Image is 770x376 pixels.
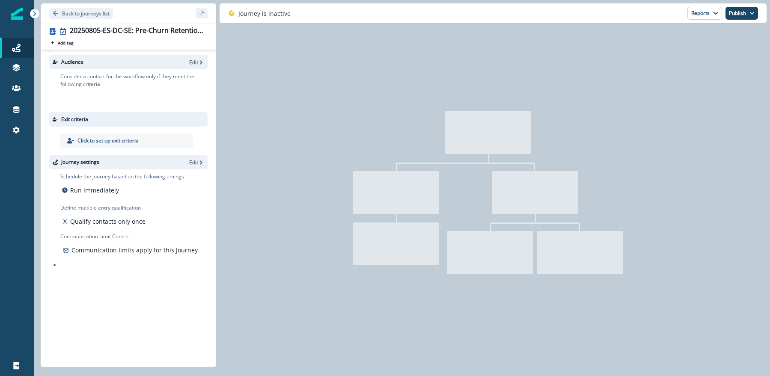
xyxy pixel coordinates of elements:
[77,137,139,145] p: Click to set up exit criteria
[687,7,722,20] button: Reports
[49,39,75,46] button: Add tag
[189,59,198,66] p: Edit
[189,59,204,66] button: Edit
[58,40,73,45] p: Add tag
[62,10,110,17] p: Back to journeys list
[71,246,198,255] p: Communication limits apply for this Journey
[61,158,99,166] p: Journey settings
[60,204,147,212] p: Define multiple entry qualification
[61,115,88,123] p: Exit criteria
[60,173,184,181] p: Schedule the journey based on the following timings
[70,217,146,226] p: Qualify contacts only once
[189,159,198,166] p: Edit
[11,8,23,20] img: Inflection
[70,186,119,195] p: Run immediately
[60,233,208,240] p: Communication Limit Control
[70,27,204,36] div: 20250805-ES-DC-SE: Pre-Churn Retention Educational Rewards
[725,7,758,20] button: Publish
[61,58,83,66] p: Audience
[60,73,208,88] p: Consider a contact for the workflow only if they meet the following criteria
[238,9,291,18] p: Journey is inactive
[49,8,113,19] button: Go back
[196,8,208,18] button: sidebar collapse toggle
[189,159,204,166] button: Edit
